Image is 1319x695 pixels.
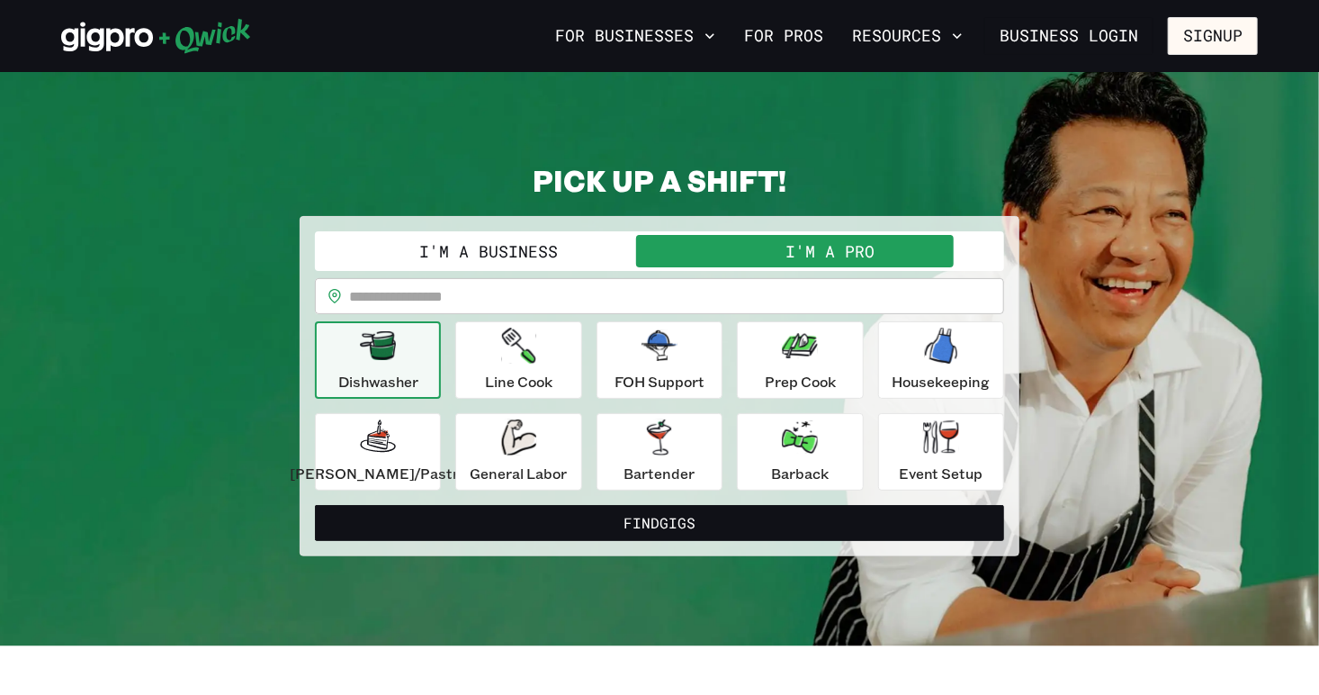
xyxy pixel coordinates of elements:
button: Line Cook [455,321,581,399]
p: Housekeeping [892,371,990,393]
button: Bartender [597,413,722,491]
p: FOH Support [615,371,704,393]
button: For Businesses [548,21,722,51]
p: Line Cook [485,371,552,393]
p: Barback [771,463,829,484]
button: Housekeeping [878,321,1004,399]
p: Prep Cook [765,371,836,393]
button: Resources [845,21,970,51]
button: Dishwasher [315,321,441,399]
button: Signup [1168,17,1258,55]
h2: PICK UP A SHIFT! [300,162,1019,198]
button: Event Setup [878,413,1004,491]
a: For Pros [737,21,830,51]
button: FindGigs [315,505,1004,541]
a: Business Login [984,17,1153,55]
button: Barback [737,413,863,491]
button: I'm a Business [319,235,659,267]
button: I'm a Pro [659,235,1000,267]
p: Bartender [624,463,695,484]
p: Dishwasher [338,371,418,393]
button: Prep Cook [737,321,863,399]
button: General Labor [455,413,581,491]
button: [PERSON_NAME]/Pastry [315,413,441,491]
p: General Labor [471,463,568,484]
button: FOH Support [597,321,722,399]
p: Event Setup [899,463,983,484]
p: [PERSON_NAME]/Pastry [290,463,466,484]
